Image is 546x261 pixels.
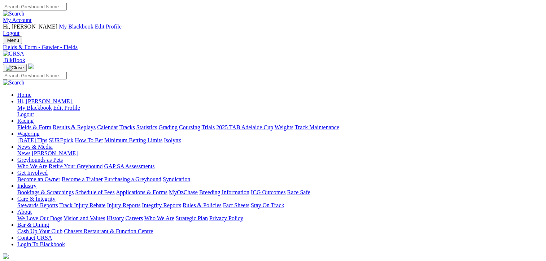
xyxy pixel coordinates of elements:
[3,57,25,63] a: BlkBook
[17,150,30,156] a: News
[17,98,72,104] span: Hi, [PERSON_NAME]
[17,222,49,228] a: Bar & Dining
[3,23,57,30] span: Hi, [PERSON_NAME]
[209,215,243,221] a: Privacy Policy
[17,163,543,170] div: Greyhounds as Pets
[6,65,24,71] img: Close
[28,64,34,69] img: logo-grsa-white.png
[17,118,34,124] a: Racing
[17,137,543,144] div: Wagering
[295,124,339,130] a: Track Maintenance
[17,170,48,176] a: Get Involved
[17,131,40,137] a: Wagering
[17,157,63,163] a: Greyhounds as Pets
[17,144,53,150] a: News & Media
[17,163,47,169] a: Who We Are
[95,23,122,30] a: Edit Profile
[17,202,543,209] div: Care & Integrity
[64,228,153,234] a: Chasers Restaurant & Function Centre
[75,137,103,143] a: How To Bet
[17,111,34,117] a: Logout
[106,215,124,221] a: History
[169,189,198,195] a: MyOzChase
[119,124,135,130] a: Tracks
[3,36,22,44] button: Toggle navigation
[201,124,215,130] a: Trials
[3,72,67,79] input: Search
[59,23,93,30] a: My Blackbook
[17,215,543,222] div: About
[223,202,249,208] a: Fact Sheets
[17,228,543,235] div: Bar & Dining
[104,163,155,169] a: GAP SA Assessments
[62,176,103,182] a: Become a Trainer
[17,189,543,196] div: Industry
[251,202,284,208] a: Stay On Track
[3,253,9,259] img: logo-grsa-white.png
[116,189,167,195] a: Applications & Forms
[3,10,25,17] img: Search
[17,235,52,241] a: Contact GRSA
[4,57,25,63] span: BlkBook
[17,202,58,208] a: Stewards Reports
[17,92,31,98] a: Home
[49,163,103,169] a: Retire Your Greyhound
[3,17,32,23] a: My Account
[17,196,56,202] a: Care & Integrity
[17,137,47,143] a: [DATE] Tips
[59,202,105,208] a: Track Injury Rebate
[17,189,74,195] a: Bookings & Scratchings
[251,189,285,195] a: ICG Outcomes
[179,124,200,130] a: Coursing
[17,150,543,157] div: News & Media
[75,189,114,195] a: Schedule of Fees
[275,124,293,130] a: Weights
[17,209,32,215] a: About
[64,215,105,221] a: Vision and Values
[17,105,52,111] a: My Blackbook
[3,79,25,86] img: Search
[53,124,96,130] a: Results & Replays
[199,189,249,195] a: Breeding Information
[32,150,78,156] a: [PERSON_NAME]
[97,124,118,130] a: Calendar
[17,98,73,104] a: Hi, [PERSON_NAME]
[17,176,543,183] div: Get Involved
[49,137,73,143] a: SUREpick
[17,215,62,221] a: We Love Our Dogs
[3,51,24,57] img: GRSA
[159,124,178,130] a: Grading
[53,105,80,111] a: Edit Profile
[3,64,27,72] button: Toggle navigation
[3,30,19,36] a: Logout
[3,23,543,36] div: My Account
[7,38,19,43] span: Menu
[104,176,161,182] a: Purchasing a Greyhound
[136,124,157,130] a: Statistics
[287,189,310,195] a: Race Safe
[125,215,143,221] a: Careers
[164,137,181,143] a: Isolynx
[17,124,51,130] a: Fields & Form
[107,202,140,208] a: Injury Reports
[3,3,67,10] input: Search
[17,228,62,234] a: Cash Up Your Club
[17,105,543,118] div: Hi, [PERSON_NAME]
[17,124,543,131] div: Racing
[142,202,181,208] a: Integrity Reports
[183,202,222,208] a: Rules & Policies
[17,176,60,182] a: Become an Owner
[216,124,273,130] a: 2025 TAB Adelaide Cup
[176,215,208,221] a: Strategic Plan
[163,176,190,182] a: Syndication
[3,44,543,51] a: Fields & Form - Gawler - Fields
[144,215,174,221] a: Who We Are
[17,183,36,189] a: Industry
[104,137,162,143] a: Minimum Betting Limits
[17,241,65,247] a: Login To Blackbook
